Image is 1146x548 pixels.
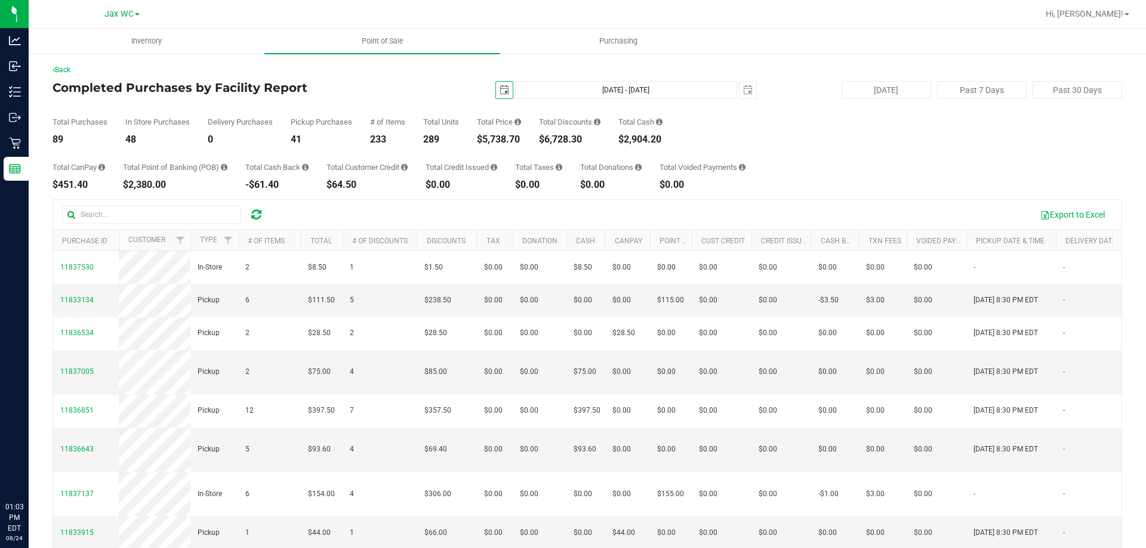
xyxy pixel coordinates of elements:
span: [DATE] 8:30 PM EDT [974,295,1038,306]
span: $0.00 [818,405,837,416]
span: 6 [245,295,249,306]
a: Customer [128,236,165,244]
span: $0.00 [818,327,837,339]
span: $111.50 [308,295,335,306]
i: Sum of all account credit issued for all refunds from returned purchases in the date range. [491,163,497,171]
span: $69.40 [424,444,447,455]
span: $93.60 [574,444,596,455]
span: $0.00 [657,444,676,455]
span: Pickup [198,527,220,538]
div: $0.00 [660,180,745,190]
span: $0.00 [914,327,932,339]
span: 6 [245,488,249,500]
span: $0.00 [657,327,676,339]
span: $0.00 [484,327,503,339]
span: 11837005 [60,367,94,376]
a: Back [53,66,70,74]
span: $28.50 [424,327,447,339]
a: # of Discounts [352,237,408,245]
span: $0.00 [759,405,777,416]
span: 11837137 [60,490,94,498]
div: Total Cash Back [245,163,309,171]
a: Point of Banking (POB) [660,237,744,245]
span: $0.00 [520,444,538,455]
div: 233 [370,135,405,144]
span: $0.00 [612,444,631,455]
span: $0.00 [520,488,538,500]
div: 89 [53,135,107,144]
span: $155.00 [657,488,684,500]
span: $0.00 [574,527,592,538]
div: Total Discounts [539,118,600,126]
span: 11836851 [60,406,94,414]
i: Sum of the successful, non-voided CanPay payment transactions for all purchases in the date range. [98,163,105,171]
span: $0.00 [657,405,676,416]
div: -$61.40 [245,180,309,190]
span: 1 [350,527,354,538]
span: $306.00 [424,488,451,500]
span: $0.00 [484,295,503,306]
span: $66.00 [424,527,447,538]
a: Credit Issued [761,237,811,245]
span: $0.00 [484,262,503,273]
a: Delivery Date [1065,237,1116,245]
span: -$3.50 [818,295,839,306]
span: 4 [350,444,354,455]
span: [DATE] 8:30 PM EDT [974,527,1038,538]
i: Sum of the total taxes for all purchases in the date range. [556,163,562,171]
a: Cash [576,237,595,245]
button: Export to Excel [1033,205,1113,225]
span: In-Store [198,488,222,500]
div: $6,728.30 [539,135,600,144]
span: $0.00 [520,527,538,538]
span: - [1063,366,1065,377]
span: $75.00 [308,366,331,377]
div: Total Purchases [53,118,107,126]
span: 1 [245,527,249,538]
div: Pickup Purchases [291,118,352,126]
span: - [1063,488,1065,500]
a: Total [310,237,332,245]
span: - [974,488,975,500]
span: $1.50 [424,262,443,273]
span: [DATE] 8:30 PM EDT [974,327,1038,339]
span: $44.00 [612,527,635,538]
span: Inventory [115,36,178,47]
div: 0 [208,135,273,144]
span: $0.00 [699,327,717,339]
span: 11833134 [60,296,94,304]
div: Total Price [477,118,521,126]
span: 11836534 [60,329,94,337]
span: 2 [245,327,249,339]
div: 48 [125,135,190,144]
div: $5,738.70 [477,135,521,144]
div: $451.40 [53,180,105,190]
div: 289 [423,135,459,144]
span: $0.00 [699,366,717,377]
span: $397.50 [308,405,335,416]
span: $397.50 [574,405,600,416]
span: $0.00 [520,295,538,306]
a: Point of Sale [264,29,500,54]
div: # of Items [370,118,405,126]
span: 4 [350,366,354,377]
i: Sum of the total prices of all purchases in the date range. [515,118,521,126]
span: $0.00 [914,366,932,377]
div: Total Voided Payments [660,163,745,171]
div: Total Credit Issued [426,163,497,171]
span: $0.00 [612,262,631,273]
span: $0.00 [866,527,885,538]
div: Total Customer Credit [326,163,408,171]
span: - [1063,327,1065,339]
inline-svg: Inbound [9,60,21,72]
span: $0.00 [914,444,932,455]
span: $0.00 [866,366,885,377]
span: $8.50 [308,262,326,273]
i: Sum of the successful, non-voided point-of-banking payment transactions, both via payment termina... [221,163,227,171]
span: Pickup [198,366,220,377]
span: 7 [350,405,354,416]
span: $115.00 [657,295,684,306]
iframe: Resource center [12,453,48,488]
span: $0.00 [759,327,777,339]
div: Total Taxes [515,163,562,171]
